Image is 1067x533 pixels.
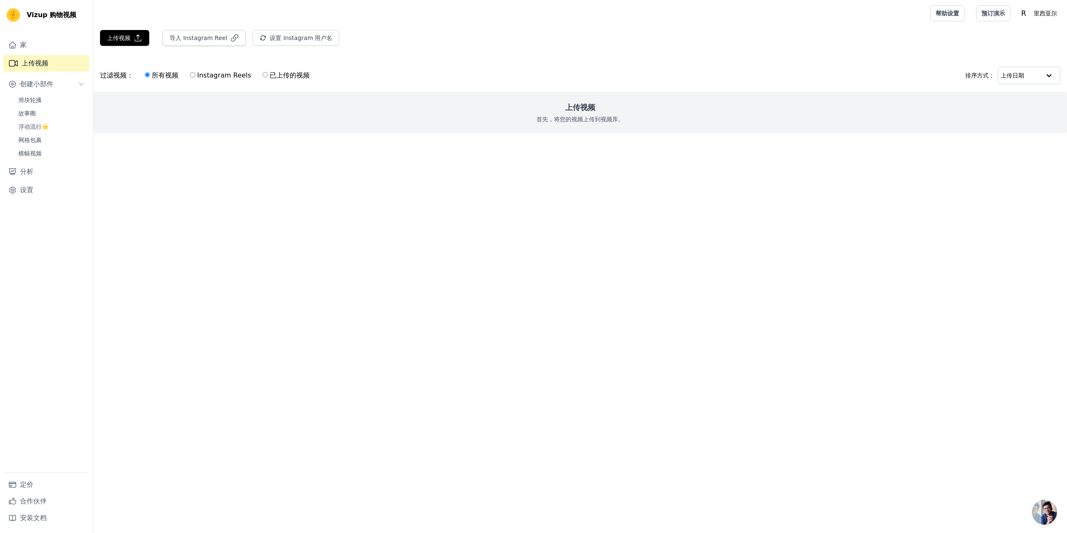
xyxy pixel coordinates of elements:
[253,30,339,46] button: 设置 Instagram 用户名
[3,510,90,526] a: 安装文档
[20,497,47,505] font: 合作伙伴
[7,8,20,22] img: Vizup
[1021,9,1026,18] text: R
[100,30,149,46] button: 上传视频
[27,11,76,19] font: Vizup 购物视频
[965,72,994,79] font: 排序方式：
[197,71,251,79] font: Instagram Reels
[20,80,53,88] font: 创建小部件
[13,134,90,146] a: 网格包裹
[270,35,332,41] font: 设置 Instagram 用户名
[107,35,130,41] font: 上传视频
[18,123,49,130] font: 浮动流行⭐
[976,5,1010,21] a: 预订演示
[1017,6,1060,21] button: R 里西亚尔
[20,514,47,522] font: 安装文档
[936,10,959,17] font: 帮助设置
[163,30,246,46] button: 导入 Instagram Reel
[152,71,178,79] font: 所有视频
[3,493,90,510] a: 合作伙伴
[1034,10,1057,17] font: 里西亚尔
[13,94,90,106] a: 滑块轮播
[100,71,133,79] font: 过滤视频：
[20,186,33,194] font: 设置
[145,72,150,78] input: 所有视频
[13,108,90,119] a: 故事圈
[190,72,195,78] input: Instagram Reels
[263,72,268,78] input: 已上传的视频
[3,37,90,53] a: 家
[20,168,33,175] font: 分析
[18,110,36,117] font: 故事圈
[1032,500,1057,525] div: Open chat
[13,121,90,133] a: 浮动流行⭐
[3,55,90,72] a: 上传视频
[3,476,90,493] a: 定价
[3,182,90,198] a: 设置
[270,71,310,79] font: 已上传的视频
[18,137,42,143] font: 网格包裹
[982,10,1005,17] font: 预订演示
[18,97,42,103] font: 滑块轮播
[13,148,90,159] a: 横幅视频
[22,59,48,67] font: 上传视频
[18,150,42,157] font: 横幅视频
[536,116,624,123] font: 首先，将您的视频上传到视频库。
[3,76,90,93] button: 创建小部件
[170,35,227,41] font: 导入 Instagram Reel
[20,41,27,49] font: 家
[930,5,964,21] a: 帮助设置
[565,103,595,112] font: 上传视频
[20,480,33,488] font: 定价
[3,163,90,180] a: 分析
